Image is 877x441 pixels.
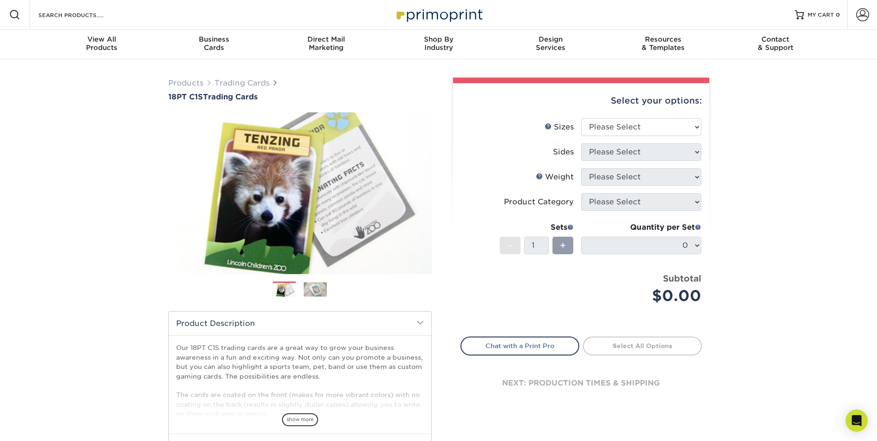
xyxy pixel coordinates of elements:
span: Contact [719,35,832,43]
span: show more [282,413,318,426]
div: Services [495,35,607,52]
div: Sides [553,147,574,158]
div: Industry [382,35,495,52]
div: Open Intercom Messenger [846,410,868,432]
input: SEARCH PRODUCTS..... [37,9,128,20]
div: Cards [158,35,270,52]
p: Our 18PT C1S trading cards are a great way to grow your business awareness in a fun and exciting ... [176,343,424,418]
span: MY CART [808,11,834,19]
a: Products [168,79,203,87]
a: Direct MailMarketing [270,30,382,59]
div: Sets [500,222,574,233]
img: 18PT C1S 01 [168,102,432,284]
img: Primoprint [393,5,485,24]
a: Chat with a Print Pro [460,337,579,355]
div: Quantity per Set [581,222,701,233]
a: Contact& Support [719,30,832,59]
span: Shop By [382,35,495,43]
a: DesignServices [495,30,607,59]
div: Product Category [504,196,574,208]
a: Select All Options [583,337,702,355]
div: next: production times & shipping [460,355,702,411]
a: View AllProducts [46,30,158,59]
span: Business [158,35,270,43]
a: Trading Cards [215,79,270,87]
a: Resources& Templates [607,30,719,59]
span: View All [46,35,158,43]
span: Design [495,35,607,43]
span: 0 [836,12,840,18]
div: Sizes [545,122,574,133]
span: + [560,239,566,252]
div: $0.00 [588,285,701,307]
span: Resources [607,35,719,43]
img: Trading Cards 01 [273,282,296,298]
a: Shop ByIndustry [382,30,495,59]
div: Select your options: [460,83,702,118]
a: 18PT C1STrading Cards [168,92,432,101]
h1: Trading Cards [168,92,432,101]
div: & Support [719,35,832,52]
strong: Subtotal [663,273,701,283]
span: Direct Mail [270,35,382,43]
div: Marketing [270,35,382,52]
div: Weight [536,171,574,183]
div: Products [46,35,158,52]
img: Trading Cards 02 [304,282,327,296]
h2: Product Description [169,312,431,335]
a: BusinessCards [158,30,270,59]
span: 18PT C1S [168,92,203,101]
div: & Templates [607,35,719,52]
span: - [508,239,512,252]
